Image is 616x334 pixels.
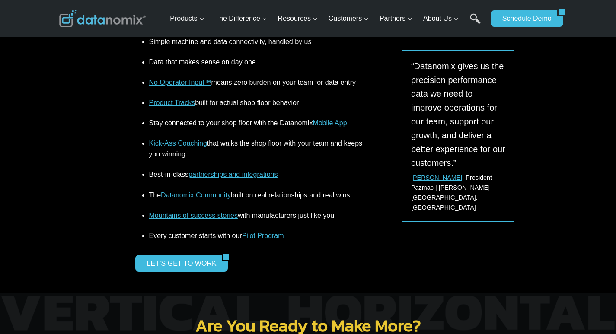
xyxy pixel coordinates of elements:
a: partnerships and integrations [188,171,278,178]
nav: Primary Navigation [166,5,486,33]
a: No Operator Input™ [149,79,211,86]
a: Pilot Program [242,232,284,239]
a: Kick-Ass Coaching [149,140,207,147]
span: , President [411,174,492,181]
a: Datanomix Community [161,191,231,199]
li: means zero burden on your team for data entry [149,72,364,92]
li: built for actual shop floor behavior [149,92,364,113]
span: Partners [380,13,412,24]
span: Customers [329,13,369,24]
a: Product Tracks [149,99,195,106]
span: Products [170,13,204,24]
li: Simple machine and data connectivity, handled by us [149,36,364,52]
p: “Datanomix gives us the precision performance data we need to improve operations for our team, su... [411,59,506,170]
li: The built on real relationships and real wins [149,185,364,205]
span: Pazmac | [PERSON_NAME][GEOGRAPHIC_DATA], [GEOGRAPHIC_DATA] [411,184,490,211]
a: [PERSON_NAME] [411,174,462,181]
li: Stay connected to your shop floor with the Datanomix [149,113,364,133]
a: Search [470,13,481,33]
a: Mobile App [313,119,347,127]
li: Data that makes sense on day one [149,52,364,72]
a: Mountains of success stories [149,212,238,219]
li: Every customer starts with our [149,226,364,241]
span: The Difference [215,13,267,24]
li: with manufacturers just like you [149,205,364,226]
span: About Us [423,13,459,24]
a: Schedule Demo [491,10,557,27]
li: Best-in-class [149,165,364,185]
span: Resources [278,13,318,24]
img: Datanomix [59,10,146,27]
li: that walks the shop floor with your team and keeps you winning [149,133,364,165]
